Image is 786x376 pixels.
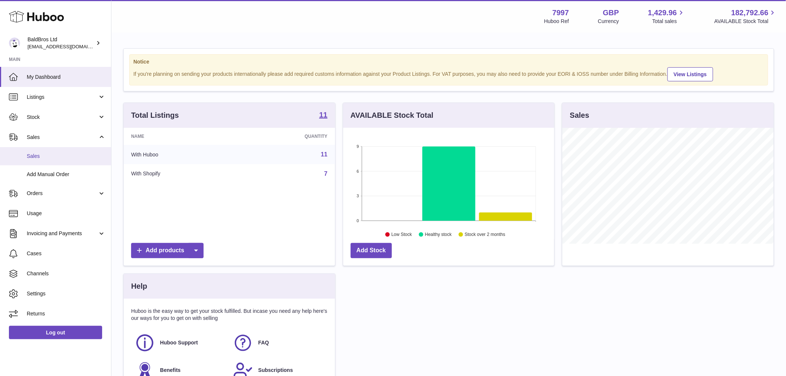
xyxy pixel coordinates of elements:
[9,38,20,49] img: internalAdmin-7997@internal.huboo.com
[124,145,238,164] td: With Huboo
[570,110,589,120] h3: Sales
[27,310,105,317] span: Returns
[27,36,94,50] div: BaldBros Ltd
[425,232,452,237] text: Healthy stock
[131,243,204,258] a: Add products
[131,110,179,120] h3: Total Listings
[27,210,105,217] span: Usage
[319,111,327,120] a: 11
[27,114,98,121] span: Stock
[714,18,777,25] span: AVAILABLE Stock Total
[465,232,505,237] text: Stock over 2 months
[603,8,619,18] strong: GBP
[357,144,359,149] text: 9
[27,230,98,237] span: Invoicing and Payments
[133,58,764,65] strong: Notice
[131,281,147,291] h3: Help
[27,190,98,197] span: Orders
[160,339,198,346] span: Huboo Support
[552,8,569,18] strong: 7997
[357,169,359,174] text: 6
[392,232,412,237] text: Low Stock
[319,111,327,119] strong: 11
[27,270,105,277] span: Channels
[351,243,392,258] a: Add Stock
[258,339,269,346] span: FAQ
[258,367,293,374] span: Subscriptions
[544,18,569,25] div: Huboo Ref
[652,18,685,25] span: Total sales
[124,128,238,145] th: Name
[27,74,105,81] span: My Dashboard
[27,290,105,297] span: Settings
[357,194,359,198] text: 3
[27,134,98,141] span: Sales
[321,151,328,158] a: 11
[160,367,181,374] span: Benefits
[131,308,328,322] p: Huboo is the easy way to get your stock fulfilled. But incase you need any help here's our ways f...
[598,18,619,25] div: Currency
[357,218,359,223] text: 0
[124,164,238,184] td: With Shopify
[133,66,764,81] div: If you're planning on sending your products internationally please add required customs informati...
[668,67,713,81] a: View Listings
[9,326,102,339] a: Log out
[135,333,225,353] a: Huboo Support
[233,333,324,353] a: FAQ
[714,8,777,25] a: 182,792.66 AVAILABLE Stock Total
[27,94,98,101] span: Listings
[27,250,105,257] span: Cases
[27,43,109,49] span: [EMAIL_ADDRESS][DOMAIN_NAME]
[27,171,105,178] span: Add Manual Order
[351,110,433,120] h3: AVAILABLE Stock Total
[648,8,686,25] a: 1,429.96 Total sales
[238,128,335,145] th: Quantity
[27,153,105,160] span: Sales
[648,8,677,18] span: 1,429.96
[731,8,769,18] span: 182,792.66
[324,171,328,177] a: 7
